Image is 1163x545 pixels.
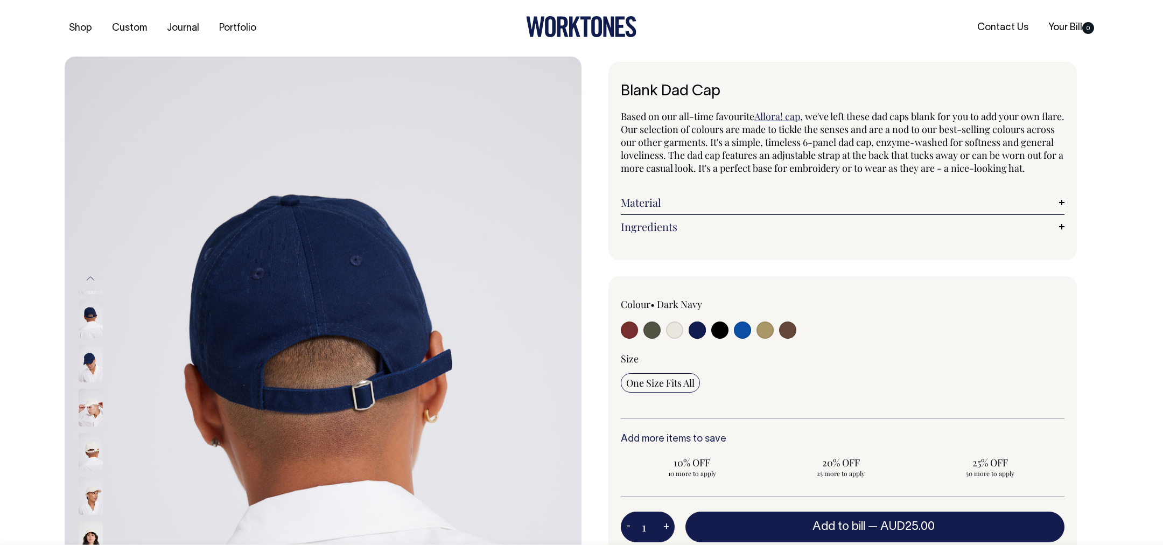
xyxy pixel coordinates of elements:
[621,110,1064,174] span: , we've left these dad caps blank for you to add your own flare. Our selection of colours are mad...
[82,267,99,291] button: Previous
[79,345,103,382] img: dark-navy
[621,352,1064,365] div: Size
[626,376,695,389] span: One Size Fits All
[924,469,1056,478] span: 50 more to apply
[754,110,800,123] a: Allora! cap
[163,19,204,37] a: Journal
[775,456,907,469] span: 20% OFF
[621,110,754,123] span: Based on our all-time favourite
[621,434,1064,445] h6: Add more items to save
[108,19,151,37] a: Custom
[621,453,763,481] input: 10% OFF 10 more to apply
[626,469,758,478] span: 10 more to apply
[79,389,103,427] img: natural
[621,298,798,311] div: Colour
[657,298,702,311] label: Dark Navy
[215,19,261,37] a: Portfolio
[621,220,1064,233] a: Ingredients
[868,521,937,532] span: —
[658,516,675,538] button: +
[919,453,1061,481] input: 25% OFF 50 more to apply
[621,373,700,393] input: One Size Fits All
[812,521,865,532] span: Add to bill
[621,83,1064,100] h1: Blank Dad Cap
[685,512,1064,542] button: Add to bill —AUD25.00
[973,19,1033,37] a: Contact Us
[79,477,103,515] img: natural
[79,433,103,471] img: natural
[1044,19,1098,37] a: Your Bill0
[770,453,913,481] input: 20% OFF 25 more to apply
[621,196,1064,209] a: Material
[650,298,655,311] span: •
[1082,22,1094,34] span: 0
[79,301,103,338] img: dark-navy
[621,516,636,538] button: -
[65,19,96,37] a: Shop
[626,456,758,469] span: 10% OFF
[880,521,935,532] span: AUD25.00
[924,456,1056,469] span: 25% OFF
[775,469,907,478] span: 25 more to apply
